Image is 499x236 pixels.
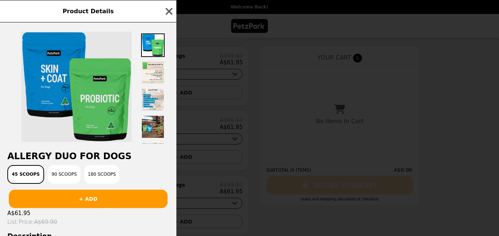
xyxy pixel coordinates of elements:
img: Thumbnail 1 [141,33,165,57]
button: 45 Scoops [7,165,44,184]
button: + ADD [9,190,168,208]
img: Thumbnail 5 [141,142,165,166]
img: Thumbnail 4 [141,115,165,139]
img: 45 Scoops [21,32,132,142]
button: 90 Scoops [48,165,80,184]
button: 180 Scoops [84,165,119,184]
img: Thumbnail 3 [141,88,165,111]
img: Thumbnail 2 [141,61,165,84]
span: Product Details [62,8,114,15]
span: A$69.90 [34,219,57,225]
